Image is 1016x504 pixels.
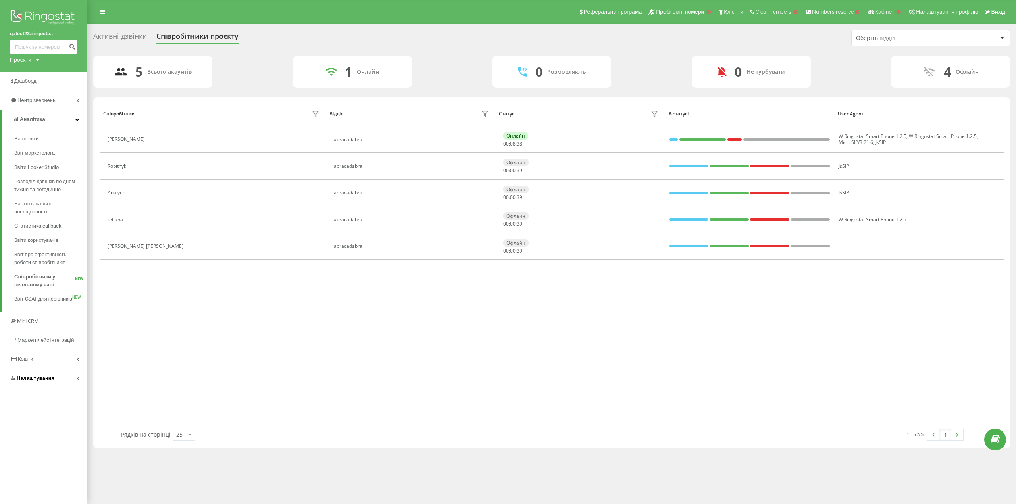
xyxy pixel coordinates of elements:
[93,32,147,44] div: Активні дзвінки
[14,270,87,292] a: Співробітники у реальному часіNEW
[503,247,509,254] span: 00
[584,9,642,15] span: Реферальна програма
[2,110,87,129] a: Аналiтика
[724,9,743,15] span: Клієнти
[10,40,77,54] input: Пошук за номером
[14,174,87,197] a: Розподіл дзвінків по дням тижня та погодинно
[503,195,522,200] div: : :
[14,295,72,303] span: Звіт CSAT для керівників
[17,375,54,381] span: Налаштування
[10,8,77,28] img: Ringostat logo
[503,141,522,147] div: : :
[517,167,522,174] span: 39
[510,220,516,227] span: 00
[334,190,491,195] div: abracadabra
[991,9,1005,15] span: Вихід
[14,135,38,143] span: Ваші звіти
[345,64,352,79] div: 1
[147,69,192,75] div: Всього акаунтів
[839,216,906,223] span: W Ringostat Smart Phone 1.2.5
[135,64,142,79] div: 5
[547,69,586,75] div: Розмовляють
[510,247,516,254] span: 00
[14,149,55,157] span: Звіт маркетолога
[503,167,509,174] span: 00
[14,251,83,266] span: Звіт про ефективність роботи співробітників
[503,239,529,247] div: Офлайн
[656,9,704,15] span: Проблемні номери
[103,111,135,117] div: Співробітник
[14,200,83,216] span: Багатоканальні послідовності
[14,163,59,171] span: Звіти Looker Studio
[517,194,522,201] span: 39
[535,64,543,79] div: 0
[747,69,785,75] div: Не турбувати
[909,133,977,140] span: W Ringostat Smart Phone 1.2.5
[510,140,516,147] span: 08
[510,194,516,201] span: 00
[503,220,509,227] span: 00
[839,163,849,169] span: JsSIP
[756,9,791,15] span: Clear numbers
[503,132,528,140] div: Онлайн
[176,431,183,439] div: 25
[503,159,529,166] div: Офлайн
[14,78,37,84] span: Дашборд
[916,9,978,15] span: Налаштування профілю
[14,178,83,194] span: Розподіл дзвінків по дням тижня та погодинно
[329,111,343,117] div: Відділ
[668,111,830,117] div: В статусі
[503,194,509,201] span: 00
[14,146,87,160] a: Звіт маркетолога
[875,9,895,15] span: Кабінет
[839,189,849,196] span: JsSIP
[839,133,906,140] span: W Ringostat Smart Phone 1.2.5
[14,197,87,219] a: Багатоканальні послідовності
[503,248,522,254] div: : :
[956,69,979,75] div: Офлайн
[517,140,522,147] span: 38
[14,219,87,233] a: Статистика callback
[156,32,239,44] div: Співробітники проєкту
[517,247,522,254] span: 39
[17,318,38,324] span: Mini CRM
[939,429,951,440] a: 1
[812,9,854,15] span: Numbers reserve
[108,136,147,142] div: [PERSON_NAME]
[334,137,491,142] div: abracadabra
[14,236,58,244] span: Звіти користувачів
[510,167,516,174] span: 00
[14,160,87,174] a: Звіти Looker Studio
[503,221,522,227] div: : :
[334,163,491,169] div: abracadabra
[906,430,924,438] div: 1 - 5 з 5
[14,233,87,247] a: Звіти користувачів
[944,64,951,79] div: 4
[503,212,529,220] div: Офлайн
[876,139,886,146] span: JsSIP
[839,139,873,146] span: MicroSIP/3.21.6
[856,35,951,42] div: Оберіть відділ
[503,186,529,193] div: Офлайн
[121,431,171,438] span: Рядків на сторінці
[17,97,56,103] span: Центр звернень
[10,30,77,38] a: qatest23.ringosta...
[334,243,491,249] div: abracadabra
[499,111,514,117] div: Статус
[334,217,491,222] div: abracadabra
[503,168,522,173] div: : :
[14,222,62,230] span: Статистика callback
[357,69,379,75] div: Онлайн
[14,273,75,289] span: Співробітники у реальному часі
[20,116,45,122] span: Аналiтика
[10,56,31,64] div: Проекти
[108,243,185,249] div: [PERSON_NAME] [PERSON_NAME]
[108,217,125,222] div: tetiana
[108,163,128,169] div: Robitnyk
[14,132,87,146] a: Ваші звіти
[18,356,33,362] span: Кошти
[108,190,127,195] div: Analytic
[735,64,742,79] div: 0
[17,337,74,343] span: Маркетплейс інтеграцій
[517,220,522,227] span: 39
